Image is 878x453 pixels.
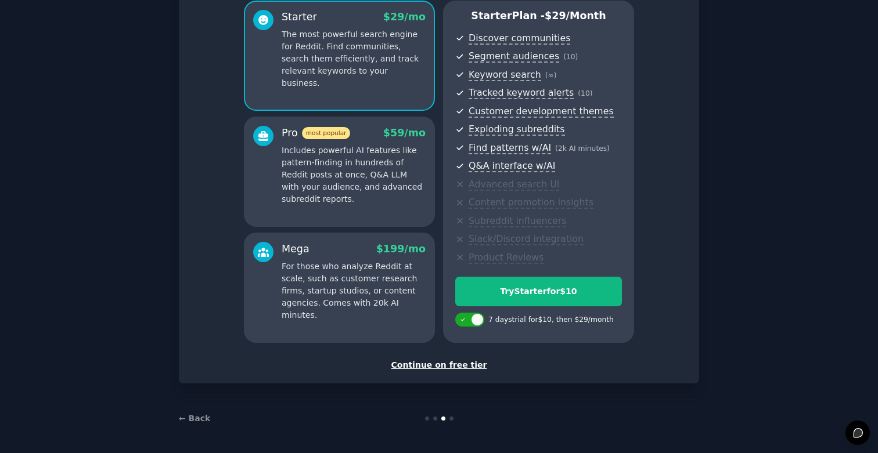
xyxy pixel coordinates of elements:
[179,414,210,423] a: ← Back
[282,126,350,140] div: Pro
[456,285,621,298] div: Try Starter for $10
[191,359,687,371] div: Continue on free tier
[455,9,622,23] p: Starter Plan -
[282,242,310,256] div: Mega
[469,179,559,191] span: Advanced search UI
[282,10,317,24] div: Starter
[555,144,610,153] span: ( 2k AI minutes )
[578,89,592,97] span: ( 10 )
[469,233,584,245] span: Slack/Discord integration
[469,215,566,227] span: Subreddit influencers
[282,260,426,321] p: For those who analyze Reddit at scale, such as customer research firms, startup studios, or conte...
[488,315,614,325] div: 7 days trial for $10 , then $ 29 /month
[376,243,426,255] span: $ 199 /mo
[469,87,574,99] span: Tracked keyword alerts
[469,32,570,45] span: Discover communities
[383,127,426,139] span: $ 59 /mo
[282,28,426,89] p: The most powerful search engine for Reddit. Find communities, search them efficiently, and track ...
[383,11,426,23] span: $ 29 /mo
[282,144,426,205] p: Includes powerful AI features like pattern-finding in hundreds of Reddit posts at once, Q&A LLM w...
[563,53,578,61] span: ( 10 )
[469,69,541,81] span: Keyword search
[469,197,593,209] span: Content promotion insights
[455,277,622,306] button: TryStarterfor$10
[545,71,557,79] span: ( ∞ )
[469,50,559,63] span: Segment audiences
[469,160,555,172] span: Q&A interface w/AI
[302,127,351,139] span: most popular
[469,142,551,154] span: Find patterns w/AI
[545,10,606,21] span: $ 29 /month
[469,106,614,118] span: Customer development themes
[469,252,544,264] span: Product Reviews
[469,124,564,136] span: Exploding subreddits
